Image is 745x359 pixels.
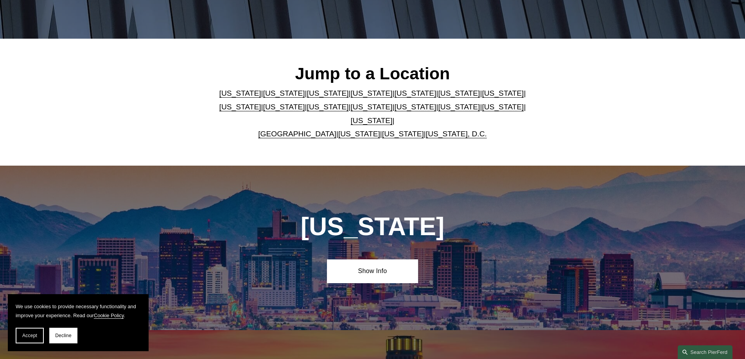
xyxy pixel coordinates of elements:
a: Cookie Policy [94,313,124,318]
h2: Jump to a Location [213,63,532,84]
p: | | | | | | | | | | | | | | | | | | [213,87,532,141]
button: Accept [16,328,44,343]
a: [GEOGRAPHIC_DATA] [258,130,336,138]
a: Show Info [327,259,418,283]
span: Accept [22,333,37,338]
a: [US_STATE] [263,89,305,97]
button: Decline [49,328,77,343]
a: [US_STATE] [351,116,393,125]
a: [US_STATE] [394,103,436,111]
a: [US_STATE] [382,130,424,138]
section: Cookie banner [8,294,149,351]
a: [US_STATE] [351,89,393,97]
a: [US_STATE] [307,103,349,111]
a: [US_STATE] [338,130,380,138]
a: [US_STATE] [263,103,305,111]
a: [US_STATE] [219,89,261,97]
span: Decline [55,333,72,338]
a: [US_STATE] [438,89,480,97]
a: [US_STATE] [307,89,349,97]
h1: [US_STATE] [259,213,486,241]
p: We use cookies to provide necessary functionality and improve your experience. Read our . [16,302,141,320]
a: [US_STATE] [219,103,261,111]
a: Search this site [678,345,732,359]
a: [US_STATE] [482,89,524,97]
a: [US_STATE] [438,103,480,111]
a: [US_STATE], D.C. [426,130,487,138]
a: [US_STATE] [394,89,436,97]
a: [US_STATE] [482,103,524,111]
a: [US_STATE] [351,103,393,111]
